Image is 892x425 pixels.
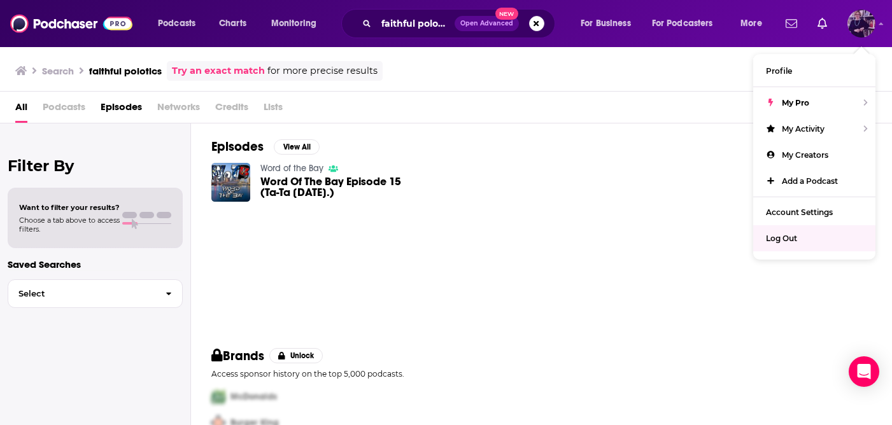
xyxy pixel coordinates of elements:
span: Word Of The Bay Episode 15 (Ta-Ta [DATE].) [260,176,421,198]
button: View All [274,139,320,155]
span: For Podcasters [652,15,713,32]
a: Charts [211,13,254,34]
a: Add a Podcast [753,168,875,194]
span: Log Out [766,233,797,243]
a: My Creators [753,142,875,168]
span: Charts [219,15,246,32]
span: More [740,15,762,32]
button: Show profile menu [847,10,875,38]
button: open menu [262,13,333,34]
span: Choose a tab above to access filters. [19,216,120,233]
a: Show notifications dropdown [781,13,802,34]
button: Open AdvancedNew [455,16,519,31]
div: Search podcasts, credits, & more... [353,9,567,38]
button: open menu [644,13,732,34]
span: McDonalds [230,391,277,402]
span: My Activity [782,124,825,134]
a: All [15,97,27,123]
button: Select [8,279,183,308]
h2: Filter By [8,157,183,175]
a: Try an exact match [172,64,265,78]
span: Credits [215,97,248,123]
h3: Search [42,65,74,77]
span: Podcasts [43,97,85,123]
button: open menu [572,13,647,34]
input: Search podcasts, credits, & more... [376,13,455,34]
span: Monitoring [271,15,316,32]
img: User Profile [847,10,875,38]
a: Word of the Bay [260,163,323,174]
span: Podcasts [158,15,195,32]
button: open menu [732,13,778,34]
ul: Show profile menu [753,54,875,260]
span: Select [8,289,155,298]
p: Saved Searches [8,258,183,270]
button: open menu [149,13,212,34]
a: Show notifications dropdown [812,13,832,34]
h2: Episodes [211,139,264,155]
img: First Pro Logo [206,384,230,410]
span: Open Advanced [460,20,513,27]
a: EpisodesView All [211,139,320,155]
span: My Creators [782,150,828,160]
span: Account Settings [766,207,833,217]
h2: Brands [211,348,264,364]
a: Account Settings [753,199,875,225]
a: Profile [753,58,875,84]
span: My Pro [782,98,809,108]
p: Access sponsor history on the top 5,000 podcasts. [211,369,872,379]
button: Unlock [269,348,323,363]
a: Episodes [101,97,142,123]
span: Want to filter your results? [19,203,120,212]
span: for more precise results [267,64,378,78]
span: Networks [157,97,200,123]
h3: faithful polotics [89,65,162,77]
span: Profile [766,66,792,76]
span: Lists [264,97,283,123]
div: Open Intercom Messenger [849,356,879,387]
img: Podchaser - Follow, Share and Rate Podcasts [10,11,132,36]
span: New [495,8,518,20]
span: Logged in as ndewey [847,10,875,38]
span: For Business [581,15,631,32]
span: Add a Podcast [782,176,838,186]
a: Word Of The Bay Episode 15 (Ta-Ta Tuesday.) [260,176,421,198]
img: Word Of The Bay Episode 15 (Ta-Ta Tuesday.) [211,163,250,202]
